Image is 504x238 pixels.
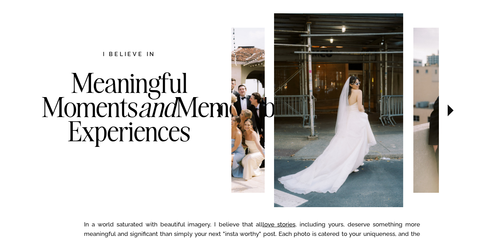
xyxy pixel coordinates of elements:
[66,50,192,60] h2: I believe in
[274,13,403,207] img: Bride in New York City with her dress train trailing behind her
[155,28,264,192] img: Wedding party cheering for the bride and groom
[262,221,295,228] a: love stories
[42,71,217,172] h3: Meaningful Moments Memorable Experiences
[138,90,176,124] i: and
